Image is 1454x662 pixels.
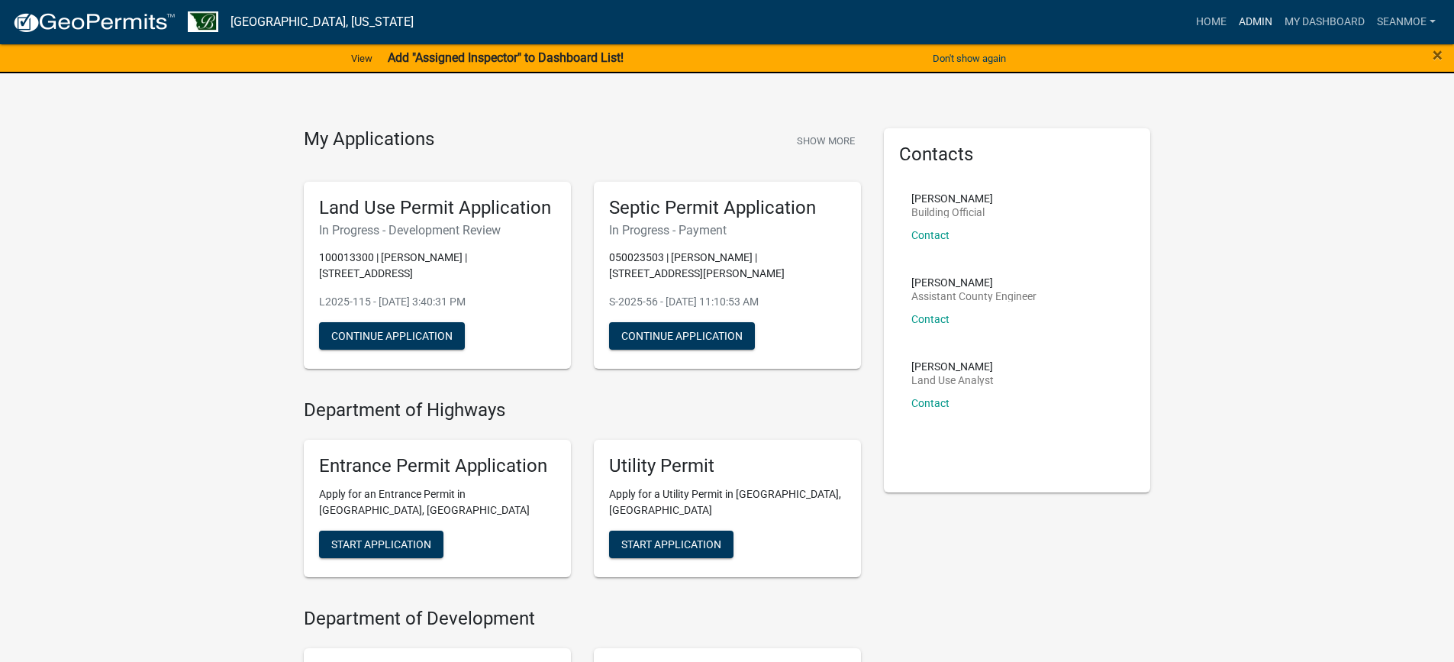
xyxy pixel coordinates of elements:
[609,294,846,310] p: S-2025-56 - [DATE] 11:10:53 AM
[1278,8,1371,37] a: My Dashboard
[1433,46,1443,64] button: Close
[609,486,846,518] p: Apply for a Utility Permit in [GEOGRAPHIC_DATA], [GEOGRAPHIC_DATA]
[791,128,861,153] button: Show More
[319,294,556,310] p: L2025-115 - [DATE] 3:40:31 PM
[331,538,431,551] span: Start Application
[911,313,949,325] a: Contact
[609,531,733,558] button: Start Application
[927,46,1012,71] button: Don't show again
[609,197,846,219] h5: Septic Permit Application
[609,223,846,237] h6: In Progress - Payment
[319,486,556,518] p: Apply for an Entrance Permit in [GEOGRAPHIC_DATA], [GEOGRAPHIC_DATA]
[188,11,218,32] img: Benton County, Minnesota
[911,277,1036,288] p: [PERSON_NAME]
[1433,44,1443,66] span: ×
[911,291,1036,302] p: Assistant County Engineer
[911,207,993,218] p: Building Official
[345,46,379,71] a: View
[911,229,949,241] a: Contact
[304,128,434,151] h4: My Applications
[911,361,994,372] p: [PERSON_NAME]
[319,223,556,237] h6: In Progress - Development Review
[621,538,721,551] span: Start Application
[1233,8,1278,37] a: Admin
[319,455,556,477] h5: Entrance Permit Application
[1190,8,1233,37] a: Home
[304,608,861,630] h4: Department of Development
[609,250,846,282] p: 050023503 | [PERSON_NAME] | [STREET_ADDRESS][PERSON_NAME]
[319,322,465,350] button: Continue Application
[304,399,861,421] h4: Department of Highways
[319,250,556,282] p: 100013300 | [PERSON_NAME] | [STREET_ADDRESS]
[231,9,414,35] a: [GEOGRAPHIC_DATA], [US_STATE]
[609,322,755,350] button: Continue Application
[388,50,624,65] strong: Add "Assigned Inspector" to Dashboard List!
[609,455,846,477] h5: Utility Permit
[319,531,443,558] button: Start Application
[911,397,949,409] a: Contact
[911,193,993,204] p: [PERSON_NAME]
[319,197,556,219] h5: Land Use Permit Application
[899,144,1136,166] h5: Contacts
[1371,8,1442,37] a: SeanMoe
[911,375,994,386] p: Land Use Analyst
